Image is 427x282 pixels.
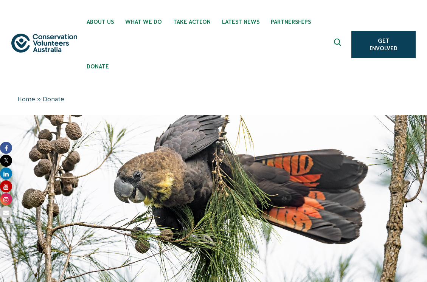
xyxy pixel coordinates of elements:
span: Expand search box [334,39,343,51]
span: Donate [43,96,64,102]
a: Home [17,96,35,102]
span: Latest News [222,19,259,25]
button: Expand search box Close search box [329,36,348,54]
span: Donate [87,64,109,70]
img: logo.svg [11,34,77,53]
span: Partnerships [271,19,311,25]
span: » [37,96,41,102]
a: Get Involved [351,31,416,58]
span: Take Action [173,19,211,25]
span: What We Do [125,19,162,25]
span: About Us [87,19,114,25]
